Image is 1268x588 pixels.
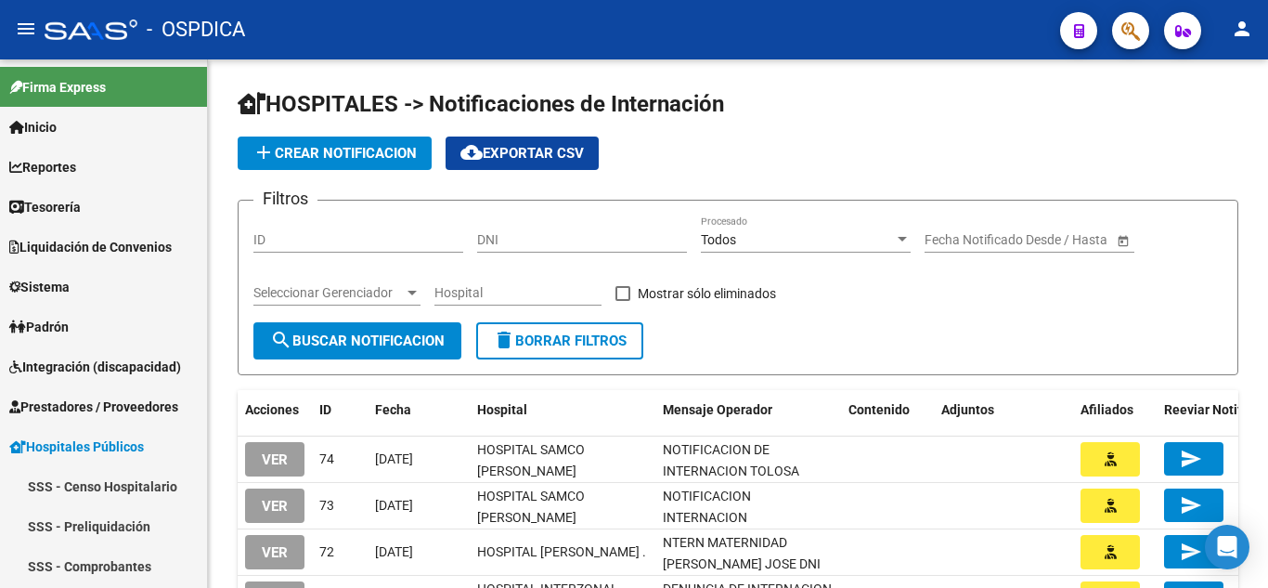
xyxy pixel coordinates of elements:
span: Firma Express [9,77,106,98]
mat-icon: cloud_download [460,141,483,163]
input: Fecha fin [1008,232,1099,248]
div: [DATE] [375,495,462,516]
h3: Filtros [253,186,317,212]
span: Borrar Filtros [493,333,627,349]
span: Hospital [477,402,527,417]
span: HOSPITAL [PERSON_NAME] . [477,544,646,559]
button: VER [245,442,304,477]
button: VER [245,489,304,523]
span: Inicio [9,117,57,137]
datatable-header-cell: Adjuntos [934,390,1073,430]
span: 73 [319,498,334,513]
span: Contenido [848,402,910,417]
span: Exportar CSV [460,145,584,162]
span: Liquidación de Convenios [9,237,172,257]
span: Fecha [375,402,411,417]
mat-icon: send [1180,448,1202,470]
span: Sistema [9,277,70,297]
span: ID [319,402,331,417]
datatable-header-cell: Mensaje Operador [655,390,841,430]
button: Buscar Notificacion [253,322,461,359]
span: VER [262,544,288,561]
span: HOSPITAL SAMCO [PERSON_NAME] [477,489,585,525]
mat-icon: send [1180,541,1202,563]
div: [DATE] [375,449,462,470]
button: Borrar Filtros [476,322,643,359]
span: Padrón [9,317,69,337]
datatable-header-cell: Afiliados [1073,390,1157,430]
span: NOTIFICACION DE INTERNACION TOLOSA [663,442,799,478]
span: Mostrar sólo eliminados [638,282,776,305]
span: Buscar Notificacion [270,333,445,349]
span: NOTIFICACION INTERNACION GONZALEZ DALMA [663,489,762,546]
mat-icon: send [1180,494,1202,516]
span: HOSPITAL SAMCO [PERSON_NAME] [477,442,585,478]
div: [DATE] [375,542,462,563]
div: Open Intercom Messenger [1205,525,1249,569]
span: Mensaje Operador [663,402,772,417]
span: Afiliados [1080,402,1133,417]
datatable-header-cell: Acciones [238,390,312,430]
span: - OSPDICA [147,9,245,50]
button: Crear Notificacion [238,137,432,170]
button: Open calendar [1113,230,1132,250]
span: Adjuntos [941,402,994,417]
span: 74 [319,451,334,466]
span: VER [262,451,288,468]
span: Crear Notificacion [252,145,417,162]
datatable-header-cell: Contenido [841,390,934,430]
span: Reportes [9,157,76,177]
datatable-header-cell: Hospital [470,390,655,430]
mat-icon: person [1231,18,1253,40]
mat-icon: add [252,141,275,163]
span: 72 [319,544,334,559]
span: Todos [701,232,736,247]
span: Tesorería [9,197,81,217]
datatable-header-cell: Fecha [368,390,470,430]
span: Integración (discapacidad) [9,357,181,377]
span: Seleccionar Gerenciador [253,285,404,301]
span: HOSPITALES -> Notificaciones de Internación [238,91,724,117]
mat-icon: menu [15,18,37,40]
button: Exportar CSV [446,137,599,170]
input: Fecha inicio [925,232,992,248]
span: Acciones [245,402,299,417]
datatable-header-cell: ID [312,390,368,430]
span: Prestadores / Proveedores [9,397,178,417]
mat-icon: delete [493,329,515,351]
mat-icon: search [270,329,292,351]
span: VER [262,498,288,515]
span: Hospitales Públicos [9,437,144,457]
button: VER [245,535,304,569]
